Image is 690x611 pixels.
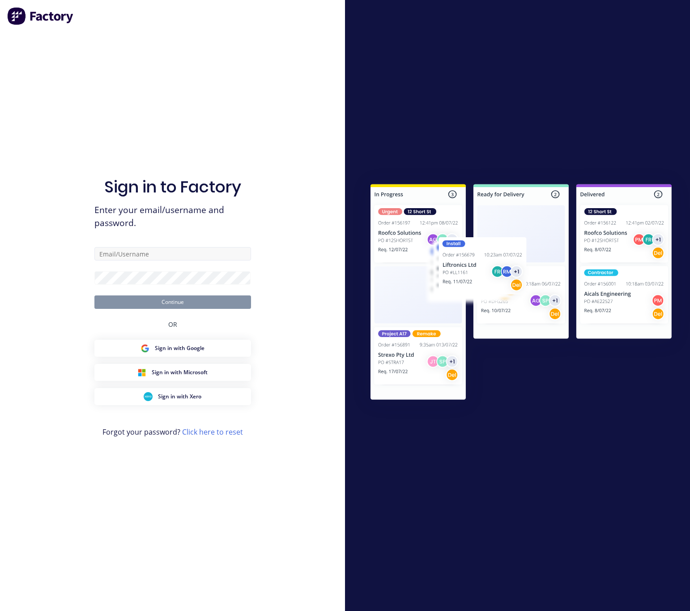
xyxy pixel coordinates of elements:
img: Sign in [352,167,690,419]
button: Google Sign inSign in with Google [94,340,251,357]
img: Google Sign in [141,344,149,353]
input: Email/Username [94,247,251,261]
span: Sign in with Google [155,344,204,352]
span: Forgot your password? [102,427,243,437]
img: Xero Sign in [144,392,153,401]
span: Enter your email/username and password. [94,204,251,230]
img: Microsoft Sign in [137,368,146,377]
button: Continue [94,295,251,309]
a: Click here to reset [182,427,243,437]
span: Sign in with Xero [158,393,201,401]
button: Xero Sign inSign in with Xero [94,388,251,405]
div: OR [168,309,177,340]
span: Sign in with Microsoft [152,368,208,376]
button: Microsoft Sign inSign in with Microsoft [94,364,251,381]
h1: Sign in to Factory [104,177,241,197]
img: Factory [7,7,74,25]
